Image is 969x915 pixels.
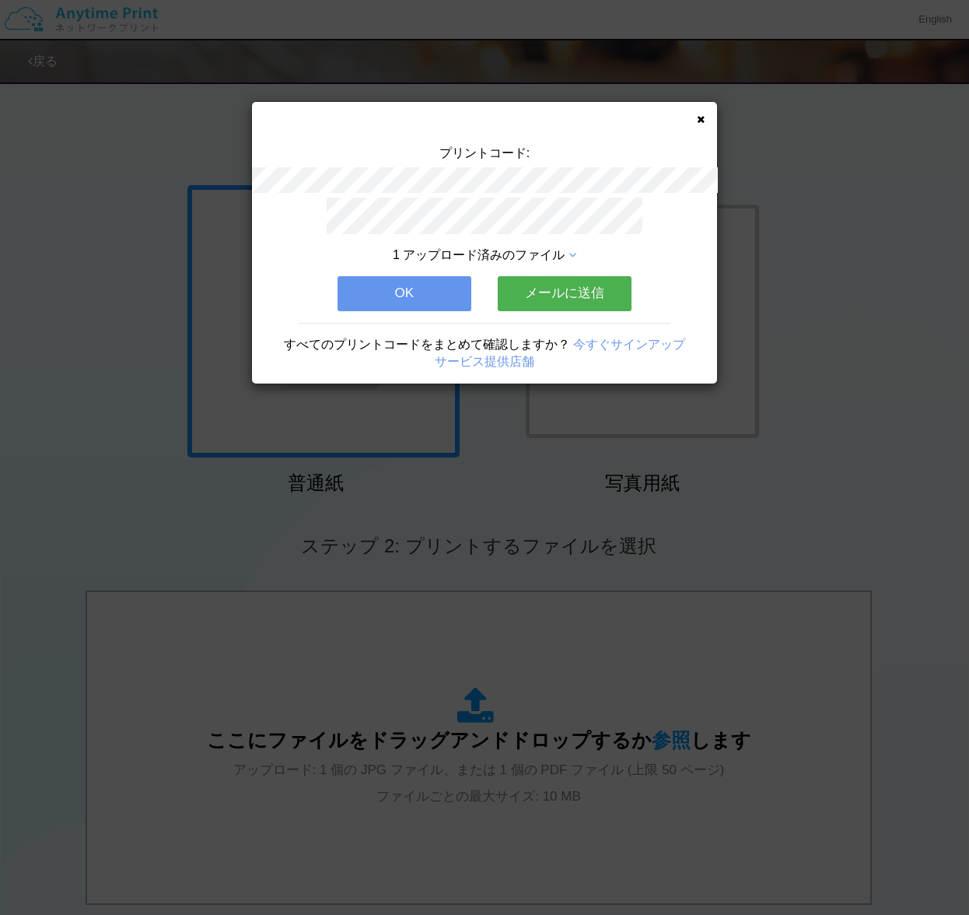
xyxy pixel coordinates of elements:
span: すべてのプリントコードをまとめて確認しますか？ [284,338,570,351]
button: メールに送信 [498,276,631,310]
a: 今すぐサインアップ [573,338,685,351]
span: プリントコード: [439,146,530,160]
a: サービス提供店舗 [435,355,534,368]
span: 1 アップロード済みのファイル [393,248,565,261]
button: OK [338,276,471,310]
